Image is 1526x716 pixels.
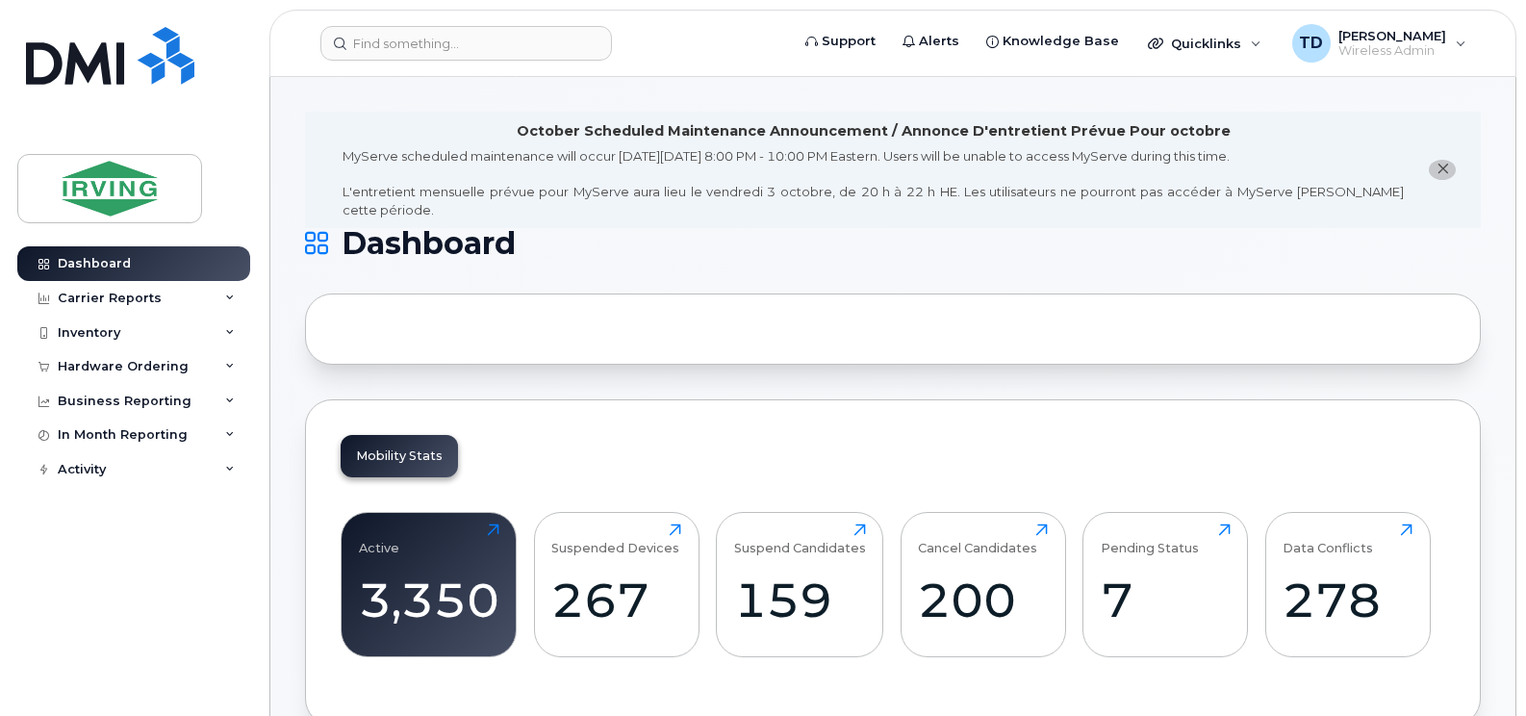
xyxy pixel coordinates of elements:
[734,524,866,647] a: Suspend Candidates159
[359,572,499,628] div: 3,350
[1283,524,1412,647] a: Data Conflicts278
[1101,524,1231,647] a: Pending Status7
[734,572,866,628] div: 159
[1101,572,1231,628] div: 7
[918,524,1048,647] a: Cancel Candidates200
[359,524,399,555] div: Active
[551,524,681,647] a: Suspended Devices267
[359,524,499,647] a: Active3,350
[918,572,1048,628] div: 200
[342,229,516,258] span: Dashboard
[551,572,681,628] div: 267
[517,121,1231,141] div: October Scheduled Maintenance Announcement / Annonce D'entretient Prévue Pour octobre
[1283,572,1412,628] div: 278
[1283,524,1373,555] div: Data Conflicts
[1429,160,1456,180] button: close notification
[551,524,679,555] div: Suspended Devices
[734,524,866,555] div: Suspend Candidates
[1101,524,1199,555] div: Pending Status
[343,147,1404,218] div: MyServe scheduled maintenance will occur [DATE][DATE] 8:00 PM - 10:00 PM Eastern. Users will be u...
[918,524,1037,555] div: Cancel Candidates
